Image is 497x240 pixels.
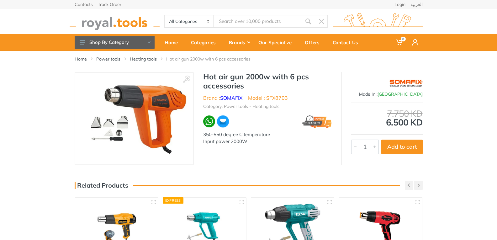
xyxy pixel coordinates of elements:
a: SOMAFIX [220,95,242,101]
button: Add to cart [381,140,423,154]
img: express.png [302,115,332,128]
a: Our Specialize [254,34,300,51]
a: Heating tools [130,56,157,62]
span: 0 [401,37,406,41]
img: SOMAFIX [389,75,423,91]
a: Power tools [96,56,120,62]
select: Category [165,15,214,27]
img: ma.webp [216,115,230,128]
div: Express [163,197,183,204]
img: royal.tools Logo [70,13,160,30]
a: 0 [392,34,408,51]
a: Categories [187,34,225,51]
nav: breadcrumb [75,56,423,62]
li: Model : SFX8703 [248,94,288,102]
a: Contacts [75,2,93,7]
div: Contact Us [328,36,367,49]
div: 7.750 KD [351,109,423,118]
img: wa.webp [203,115,215,127]
img: royal.tools Logo [333,13,423,30]
div: Home [160,36,187,49]
div: 6.500 KD [351,109,423,127]
div: 350-550 degree C temperature Input power 2000W [203,131,332,145]
li: Hot air gun 2000w with 6 pcs accessories [166,56,260,62]
a: Home [75,56,87,62]
a: Contact Us [328,34,367,51]
li: Brand : [203,94,242,102]
a: Track Order [98,2,121,7]
h3: Related Products [75,182,128,189]
img: Royal Tools - Hot air gun 2000w with 6 pcs accessories [82,82,187,156]
div: Made In : [351,91,423,98]
div: Brands [225,36,254,49]
a: Home [160,34,187,51]
input: Site search [214,15,301,28]
h1: Hot air gun 2000w with 6 pcs accessories [203,72,332,90]
button: Shop By Category [75,36,155,49]
a: Login [394,2,405,7]
a: Offers [300,34,328,51]
a: العربية [410,2,423,7]
div: Our Specialize [254,36,300,49]
div: Categories [187,36,225,49]
li: Category: Power tools - Heating tools [203,103,279,110]
span: [GEOGRAPHIC_DATA] [378,91,423,97]
div: Offers [300,36,328,49]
